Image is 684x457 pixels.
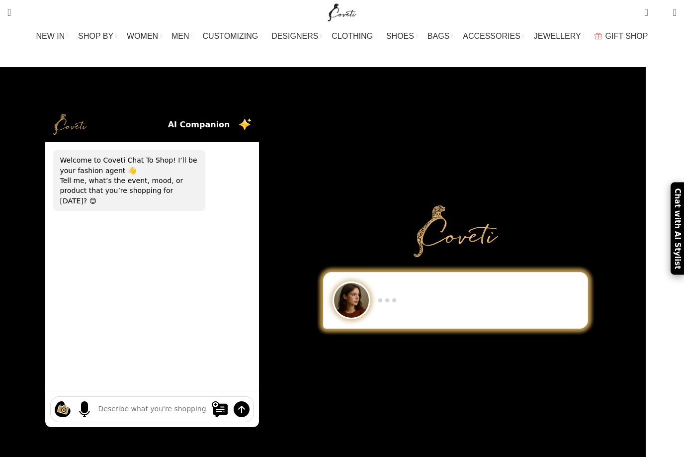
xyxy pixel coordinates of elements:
span: 0 [645,5,653,12]
a: NEW IN [36,26,69,46]
a: JEWELLERY [534,26,585,46]
a: CLOTHING [332,26,376,46]
span: CLOTHING [332,31,373,41]
a: WOMEN [127,26,162,46]
span: GIFT SHOP [605,31,648,41]
a: MEN [171,26,192,46]
span: JEWELLERY [534,31,581,41]
div: My Wishlist [656,2,666,22]
span: DESIGNERS [271,31,318,41]
div: Main navigation [2,26,682,46]
span: BAGS [427,31,449,41]
a: BAGS [427,26,453,46]
span: ACCESSORIES [463,31,520,41]
span: CUSTOMIZING [203,31,258,41]
a: SHOP BY [78,26,117,46]
a: GIFT SHOP [595,26,648,46]
span: SHOES [386,31,414,41]
a: SHOES [386,26,418,46]
span: SHOP BY [78,31,113,41]
a: ACCESSORIES [463,26,524,46]
a: Site logo [326,7,359,16]
div: Chat to Shop demo [316,272,595,329]
a: CUSTOMIZING [203,26,262,46]
a: DESIGNERS [271,26,322,46]
span: WOMEN [127,31,158,41]
span: NEW IN [36,31,65,41]
span: MEN [171,31,189,41]
img: GiftBag [595,33,602,39]
a: 0 [639,2,653,22]
img: Primary Gold [414,205,498,257]
span: 0 [658,10,665,17]
a: Search [2,2,16,22]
